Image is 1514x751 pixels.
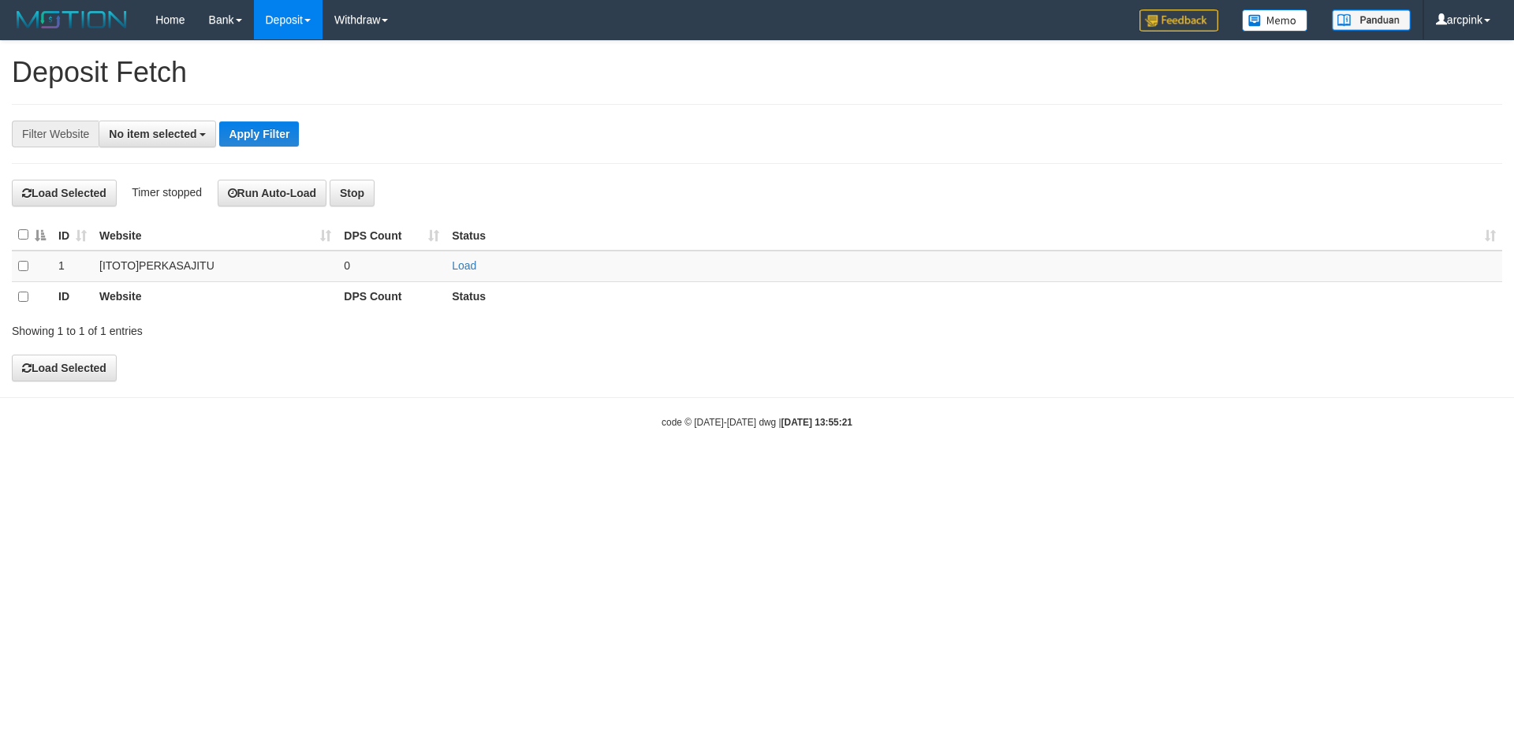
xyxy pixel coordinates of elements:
[452,259,476,272] a: Load
[12,317,619,339] div: Showing 1 to 1 of 1 entries
[93,251,337,282] td: [ITOTO] PERKASAJITU
[662,417,852,428] small: code © [DATE]-[DATE] dwg |
[52,220,93,251] th: ID: activate to sort column ascending
[337,220,446,251] th: DPS Count: activate to sort column ascending
[446,281,1502,312] th: Status
[1139,9,1218,32] img: Feedback.jpg
[337,281,446,312] th: DPS Count
[109,128,196,140] span: No item selected
[93,281,337,312] th: Website
[99,121,216,147] button: No item selected
[132,186,202,199] span: Timer stopped
[93,220,337,251] th: Website: activate to sort column ascending
[12,8,132,32] img: MOTION_logo.png
[12,121,99,147] div: Filter Website
[218,180,327,206] button: Run Auto-Load
[12,180,117,206] button: Load Selected
[12,355,117,381] button: Load Selected
[1242,9,1308,32] img: Button%20Memo.svg
[12,57,1502,88] h1: Deposit Fetch
[1332,9,1411,31] img: panduan.png
[52,251,93,282] td: 1
[344,259,350,272] span: 0
[52,281,93,312] th: ID
[219,121,299,147] button: Apply Filter
[781,417,852,428] strong: [DATE] 13:55:21
[446,220,1502,251] th: Status: activate to sort column ascending
[330,180,375,206] button: Stop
